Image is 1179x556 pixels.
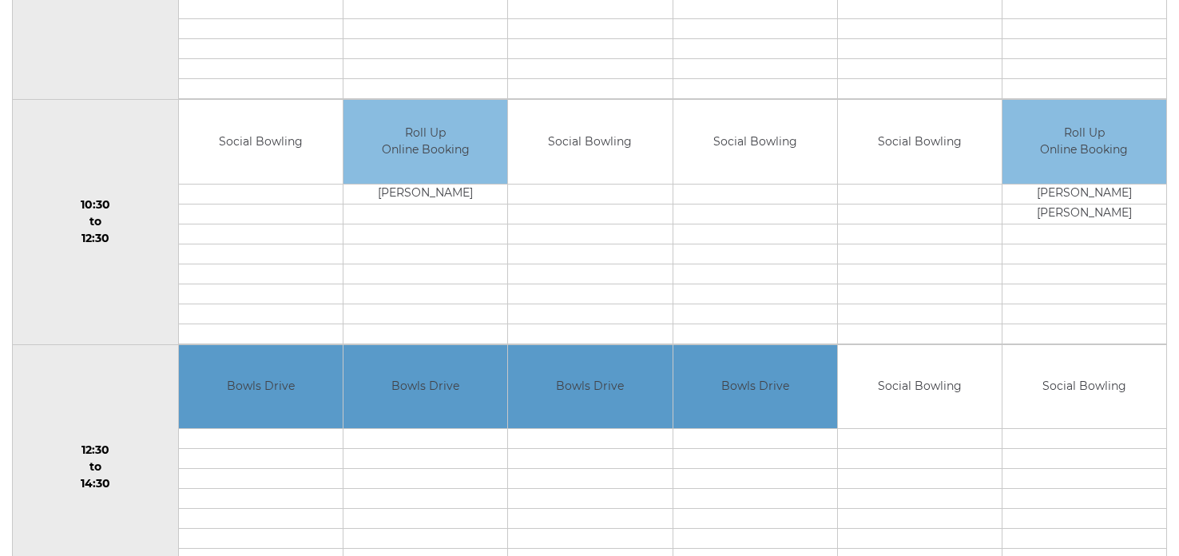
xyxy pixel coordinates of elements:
td: Social Bowling [838,100,1002,184]
td: Bowls Drive [673,345,837,429]
td: Social Bowling [508,100,672,184]
td: Bowls Drive [508,345,672,429]
td: [PERSON_NAME] [1002,184,1166,204]
td: Social Bowling [838,345,1002,429]
td: Bowls Drive [179,345,343,429]
td: Roll Up Online Booking [1002,100,1166,184]
td: Roll Up Online Booking [343,100,507,184]
td: 10:30 to 12:30 [13,100,179,345]
td: Social Bowling [1002,345,1166,429]
td: Bowls Drive [343,345,507,429]
td: [PERSON_NAME] [343,184,507,204]
td: [PERSON_NAME] [1002,204,1166,224]
td: Social Bowling [673,100,837,184]
td: Social Bowling [179,100,343,184]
